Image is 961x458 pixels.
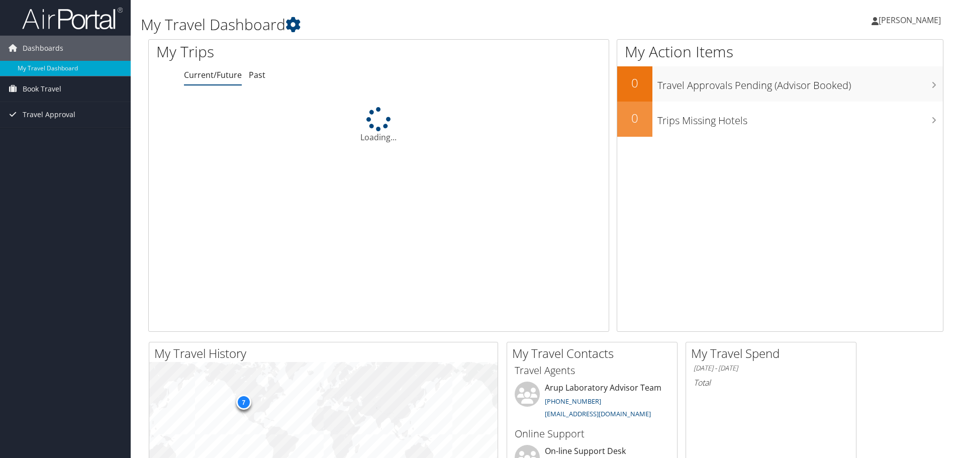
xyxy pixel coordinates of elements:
[617,66,943,102] a: 0Travel Approvals Pending (Advisor Booked)
[694,363,848,373] h6: [DATE] - [DATE]
[515,363,669,378] h3: Travel Agents
[236,395,251,410] div: 7
[23,36,63,61] span: Dashboards
[872,5,951,35] a: [PERSON_NAME]
[510,382,675,423] li: Arup Laboratory Advisor Team
[617,102,943,137] a: 0Trips Missing Hotels
[617,74,652,91] h2: 0
[22,7,123,30] img: airportal-logo.png
[23,102,75,127] span: Travel Approval
[141,14,681,35] h1: My Travel Dashboard
[545,397,601,406] a: [PHONE_NUMBER]
[545,409,651,418] a: [EMAIL_ADDRESS][DOMAIN_NAME]
[617,110,652,127] h2: 0
[23,76,61,102] span: Book Travel
[515,427,669,441] h3: Online Support
[149,107,609,143] div: Loading...
[156,41,410,62] h1: My Trips
[691,345,856,362] h2: My Travel Spend
[657,73,943,93] h3: Travel Approvals Pending (Advisor Booked)
[249,69,265,80] a: Past
[617,41,943,62] h1: My Action Items
[879,15,941,26] span: [PERSON_NAME]
[184,69,242,80] a: Current/Future
[694,377,848,388] h6: Total
[512,345,677,362] h2: My Travel Contacts
[154,345,498,362] h2: My Travel History
[657,109,943,128] h3: Trips Missing Hotels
